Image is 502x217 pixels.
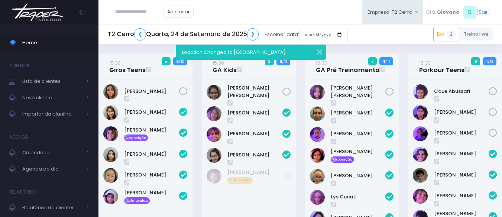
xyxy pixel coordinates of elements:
[124,88,179,95] a: [PERSON_NAME]
[247,28,259,41] a: ❯
[163,6,194,18] a: Adicionar
[9,58,29,73] h4: Clientes
[103,84,118,99] img: Marina Winck Arantes
[103,105,118,120] img: Catharina Morais Ablas
[434,171,489,179] a: [PERSON_NAME]
[227,177,253,184] span: Aula avulsa
[331,130,386,137] a: [PERSON_NAME]
[22,93,82,103] span: Novo cliente
[134,28,146,41] a: ❮
[423,4,493,20] div: [ ]
[434,88,489,95] a: Caue Abussafi
[310,190,325,205] img: Lys Curiati
[434,129,489,137] a: [PERSON_NAME]
[434,150,489,158] a: [PERSON_NAME]
[331,156,354,163] span: Reposição
[385,59,390,64] small: / 12
[419,59,464,74] a: 16:30Parkour Teens
[279,58,282,64] strong: 8
[413,168,428,183] img: Gabriel Amaral Alves
[124,108,179,116] a: [PERSON_NAME]
[207,85,221,100] img: Laura da Silva Borges
[413,84,428,99] img: Caue Abussafi
[109,59,121,67] small: 15:30
[103,126,118,141] img: Gabriela Porto Consiglio
[437,9,460,16] span: Giovana
[463,6,476,19] span: S
[207,106,221,121] img: Amora vizer cerqueira
[108,26,348,43] div: Escolher data:
[471,57,480,65] span: 9
[413,126,428,141] img: Thiago Broitman
[479,8,488,16] a: Sair
[182,49,286,56] span: Location Changed to [GEOGRAPHIC_DATA]
[331,84,386,99] a: [PERSON_NAME] [PERSON_NAME]
[108,28,259,41] h5: T2 Cerro Quarta, 24 de Setembro de 2025
[22,38,89,48] span: Home
[413,147,428,162] img: Estela Nunes catto
[22,148,82,158] span: Calendário
[124,135,148,141] span: Reposição
[227,151,282,159] a: [PERSON_NAME]
[124,171,179,179] a: [PERSON_NAME]
[447,30,456,39] span: 2
[460,28,493,41] a: Treino livre
[331,193,386,201] a: Lys Curiati
[433,27,460,42] a: Exp2
[426,9,436,16] span: Olá,
[282,59,287,64] small: / 12
[331,148,386,155] a: [PERSON_NAME]
[124,197,150,204] span: Aula avulsa
[124,150,179,158] a: [PERSON_NAME]
[176,58,179,64] strong: 6
[227,169,285,176] a: [PERSON_NAME]
[310,127,325,142] img: Isabella Rodrigues Tavares
[227,109,282,117] a: [PERSON_NAME]
[310,148,325,163] img: Julia Kallas Cohen
[124,189,179,197] a: [PERSON_NAME]
[162,57,171,65] span: 5
[413,105,428,120] img: Felipe Jorge Bittar Sousa
[331,172,386,179] a: [PERSON_NAME]
[419,59,431,67] small: 16:30
[22,164,82,174] span: Agenda do dia
[9,130,28,145] h4: Agenda
[109,59,146,74] a: 15:30Giros Teens
[265,57,274,65] span: 3
[486,58,488,64] strong: 1
[434,192,489,200] a: [PERSON_NAME]
[207,169,221,184] img: Gabriela Porto Consiglio
[103,189,118,204] img: Theo Porto Consiglio
[434,108,489,116] a: [PERSON_NAME]
[368,57,377,65] span: 7
[316,59,327,67] small: 16:30
[382,58,385,64] strong: 4
[213,59,237,74] a: 15:30GA Kids
[179,59,184,64] small: / 12
[331,109,386,117] a: [PERSON_NAME]
[124,126,179,134] a: [PERSON_NAME]
[310,106,325,121] img: Caroline Pacheco Duarte
[22,203,82,213] span: Relatórios de clientes
[488,59,493,64] small: / 13
[207,127,221,142] img: Martina Bertoluci
[413,189,428,204] img: Gabriel Leão
[207,148,221,163] img: Valentina Relvas Souza
[22,77,82,86] span: Lista de clientes
[103,168,118,183] img: Natália Mie Sunami
[22,109,82,119] span: Importar da planilha
[310,169,325,184] img: Julia Pacheco Duarte
[310,85,325,100] img: Maria lana lewin
[227,130,282,137] a: [PERSON_NAME]
[316,59,379,74] a: 16:30GA Pré Treinamento
[227,84,282,99] a: [PERSON_NAME] [PERSON_NAME]
[103,147,118,162] img: Luana Beggs
[9,185,37,200] h4: Relatórios
[213,59,224,67] small: 15:30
